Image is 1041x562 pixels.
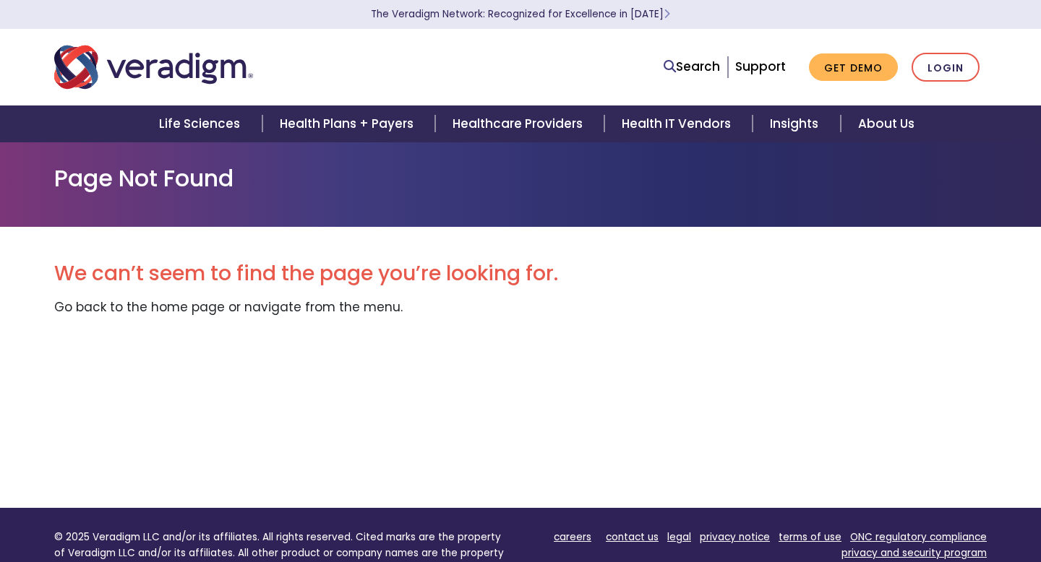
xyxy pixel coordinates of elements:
[554,530,591,544] a: careers
[841,546,987,560] a: privacy and security program
[912,53,980,82] a: Login
[735,58,786,75] a: Support
[606,530,659,544] a: contact us
[664,57,720,77] a: Search
[142,105,262,142] a: Life Sciences
[54,43,253,91] img: Veradigm logo
[262,105,435,142] a: Health Plans + Payers
[604,105,753,142] a: Health IT Vendors
[809,53,898,82] a: Get Demo
[371,7,670,21] a: The Veradigm Network: Recognized for Excellence in [DATE]Learn More
[841,105,932,142] a: About Us
[850,530,987,544] a: ONC regulatory compliance
[54,165,987,192] h1: Page Not Found
[667,530,691,544] a: legal
[435,105,604,142] a: Healthcare Providers
[664,7,670,21] span: Learn More
[700,530,770,544] a: privacy notice
[779,530,841,544] a: terms of use
[54,261,987,286] h2: We can’t seem to find the page you’re looking for.
[753,105,840,142] a: Insights
[54,298,987,317] p: Go back to the home page or navigate from the menu.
